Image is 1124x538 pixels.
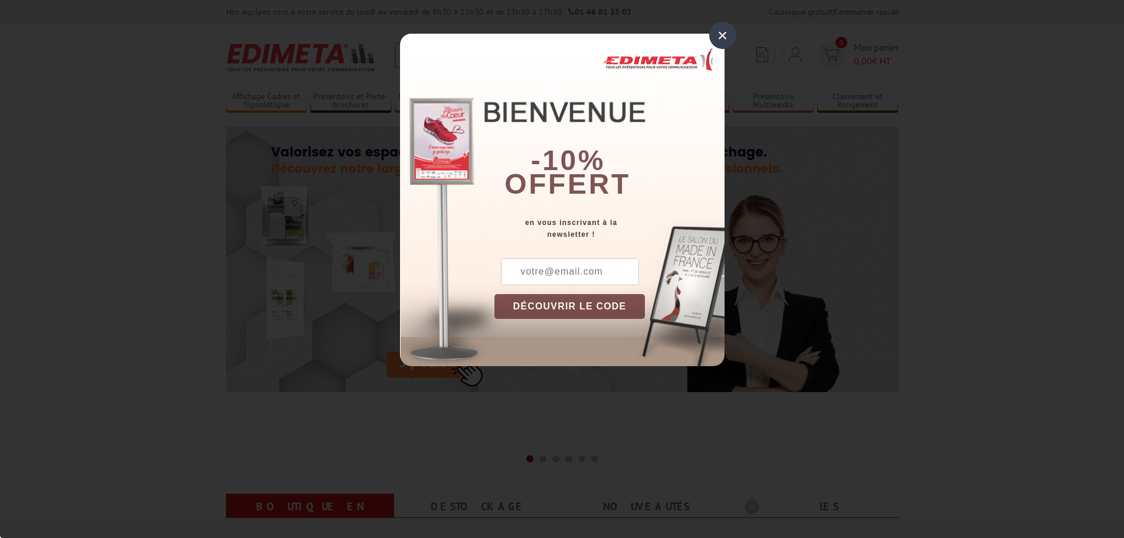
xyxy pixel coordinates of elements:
[501,258,639,285] input: votre@email.com
[494,294,645,319] button: DÉCOUVRIR LE CODE
[709,22,736,49] div: ×
[494,217,725,240] div: en vous inscrivant à la newsletter !
[531,145,605,176] b: -10%
[504,168,631,200] font: offert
